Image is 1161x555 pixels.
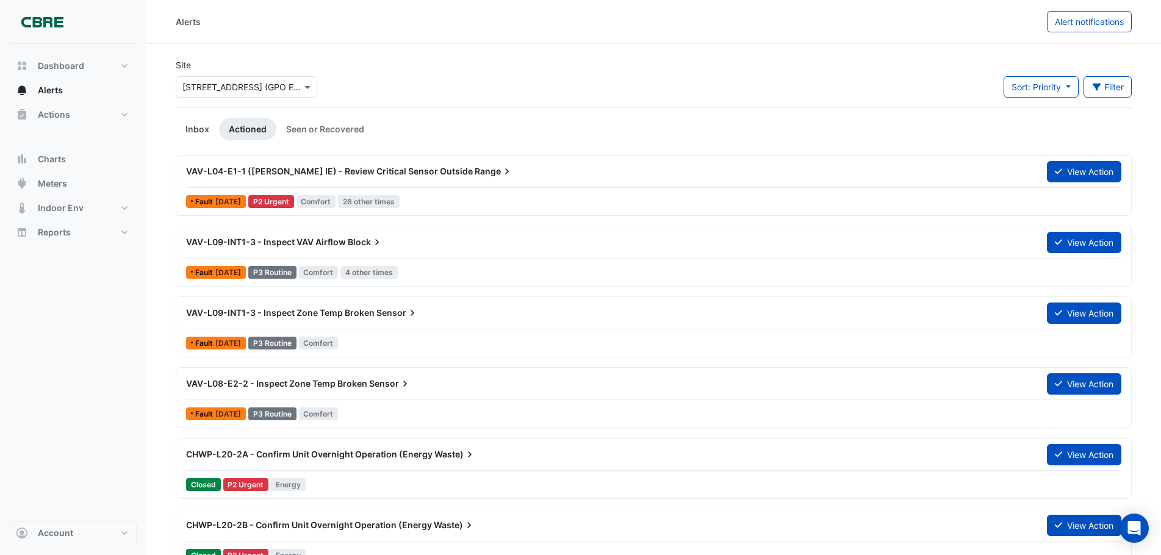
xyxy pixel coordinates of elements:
button: Dashboard [10,54,137,78]
span: Alert notifications [1055,16,1124,27]
app-icon: Actions [16,109,28,121]
span: Comfort [299,407,339,420]
app-icon: Indoor Env [16,202,28,214]
div: P3 Routine [248,337,297,349]
span: 4 other times [340,266,398,279]
button: View Action [1047,373,1121,395]
app-icon: Meters [16,177,28,190]
button: View Action [1047,232,1121,253]
div: Alerts [176,15,201,28]
span: Sort: Priority [1012,82,1061,92]
span: Mon 05-May-2025 07:37 ACST [215,338,241,348]
img: Company Logo [15,10,70,34]
div: Open Intercom Messenger [1120,514,1149,543]
span: Block [348,236,383,248]
app-icon: Dashboard [16,60,28,72]
span: Comfort [299,337,339,349]
div: P2 Urgent [248,195,294,208]
span: Meters [38,177,67,190]
span: Comfort [297,195,336,208]
span: Reports [38,226,71,238]
button: Alerts [10,78,137,102]
span: Alerts [38,84,63,96]
span: Fault [195,269,215,276]
span: Fault [195,340,215,347]
span: Charts [38,153,66,165]
div: P2 Urgent [223,478,269,491]
span: Mon 28-Jul-2025 08:09 ACST [215,197,241,206]
span: Account [38,527,73,539]
span: Fault [195,198,215,206]
span: Indoor Env [38,202,84,214]
button: Account [10,521,137,545]
button: Charts [10,147,137,171]
a: Actioned [219,118,276,140]
button: Actions [10,102,137,127]
span: CHWP-L20-2B - Confirm Unit Overnight Operation (Energy [186,520,432,530]
button: View Action [1047,303,1121,324]
span: Energy [271,478,306,491]
button: Meters [10,171,137,196]
span: CHWP-L20-2A - Confirm Unit Overnight Operation (Energy [186,449,433,459]
span: Sensor [369,378,411,390]
button: View Action [1047,444,1121,465]
div: P3 Routine [248,266,297,279]
span: Fault [195,410,215,418]
button: Indoor Env [10,196,137,220]
label: Site [176,59,191,71]
a: Inbox [176,118,219,140]
span: Range [475,165,513,177]
button: Reports [10,220,137,245]
button: Sort: Priority [1004,76,1079,98]
span: Comfort [299,266,339,279]
span: Sensor [376,307,419,319]
span: Waste) [434,448,476,460]
span: Closed [186,478,221,491]
button: Filter [1084,76,1132,98]
span: VAV-L08-E2-2 - Inspect Zone Temp Broken [186,378,367,389]
a: Seen or Recovered [276,118,374,140]
button: View Action [1047,515,1121,536]
app-icon: Alerts [16,84,28,96]
span: Thu 06-Mar-2025 17:32 ACDT [215,409,241,418]
span: VAV-L04-E1-1 ([PERSON_NAME] IE) - Review Critical Sensor Outside [186,166,473,176]
button: View Action [1047,161,1121,182]
span: Fri 16-May-2025 07:54 ACST [215,268,241,277]
div: P3 Routine [248,407,297,420]
span: VAV-L09-INT1-3 - Inspect VAV Airflow [186,237,346,247]
span: Waste) [434,519,475,531]
span: Actions [38,109,70,121]
span: 28 other times [338,195,400,208]
app-icon: Reports [16,226,28,238]
app-icon: Charts [16,153,28,165]
button: Alert notifications [1047,11,1132,32]
span: Dashboard [38,60,84,72]
span: VAV-L09-INT1-3 - Inspect Zone Temp Broken [186,307,375,318]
